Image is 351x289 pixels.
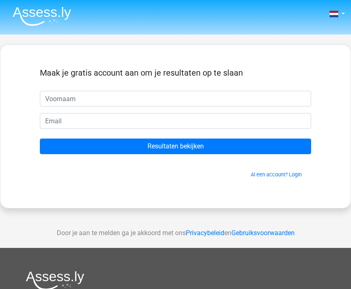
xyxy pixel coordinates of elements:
[231,229,295,237] a: Gebruiksvoorwaarden
[251,171,302,178] a: Al een account? Login
[40,113,311,129] input: Email
[13,7,71,26] img: Assessly
[40,68,311,78] h5: Maak je gratis account aan om je resultaten op te slaan
[40,91,311,106] input: Voornaam
[186,229,224,237] a: Privacybeleid
[40,139,311,154] input: Resultaten bekijken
